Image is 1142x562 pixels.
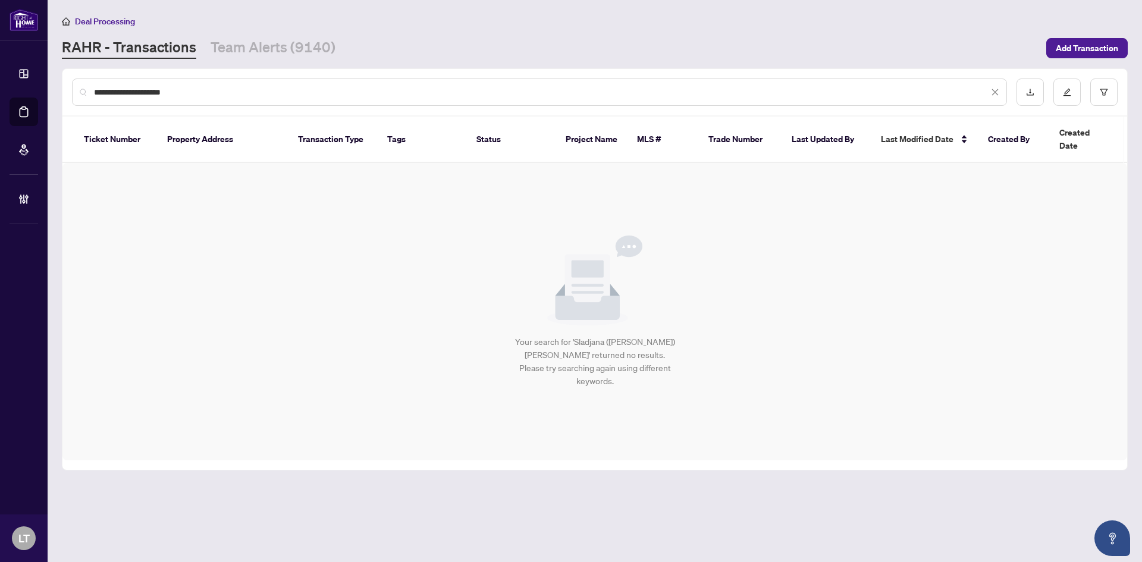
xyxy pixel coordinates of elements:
span: Created Date [1059,126,1109,152]
th: Created By [978,117,1050,163]
span: home [62,17,70,26]
th: Last Modified Date [871,117,978,163]
div: Your search for 'Sladjana ([PERSON_NAME]) [PERSON_NAME]' returned no results. Please try searchin... [514,335,676,388]
a: Team Alerts (9140) [211,37,335,59]
th: Last Updated By [782,117,871,163]
button: Add Transaction [1046,38,1128,58]
span: filter [1100,88,1108,96]
th: Tags [378,117,467,163]
th: MLS # [628,117,699,163]
th: Property Address [158,117,288,163]
img: logo [10,9,38,31]
th: Ticket Number [74,117,158,163]
span: LT [18,530,30,547]
span: close [991,88,999,96]
a: RAHR - Transactions [62,37,196,59]
span: Add Transaction [1056,39,1118,58]
th: Transaction Type [288,117,378,163]
img: Null State Icon [547,236,642,326]
th: Trade Number [699,117,782,163]
button: edit [1053,79,1081,106]
button: download [1016,79,1044,106]
button: Open asap [1094,520,1130,556]
th: Created Date [1050,117,1133,163]
button: filter [1090,79,1118,106]
span: download [1026,88,1034,96]
span: Deal Processing [75,16,135,27]
span: edit [1063,88,1071,96]
th: Project Name [556,117,628,163]
th: Status [467,117,556,163]
span: Last Modified Date [881,133,953,146]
